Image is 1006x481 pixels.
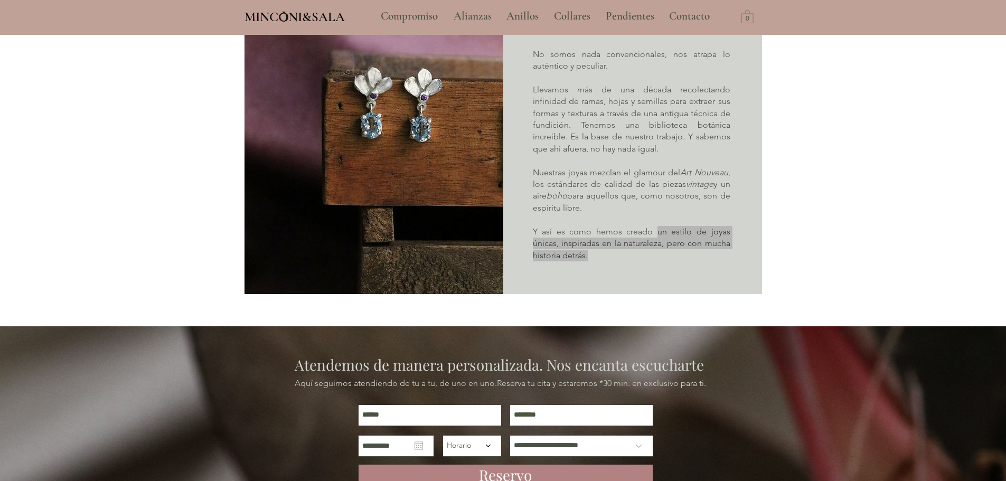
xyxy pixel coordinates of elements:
nav: Sitio [352,3,739,30]
p: Nuestras joyas mezclan el glamour del , los estándares de calidad de las piezas y un aire para aq... [533,167,730,214]
p: Y así es como hemos creado un estilo de joyas únicas, inspiradas en la naturaleza, pero con mucha... [533,226,730,261]
p: Compromiso [375,3,443,30]
a: Anillos [499,3,546,30]
a: MINCONI&SALA [245,7,345,24]
p: No somos nada convencionales, nos atrapa lo auténtico y peculiar. [533,49,730,72]
span: Reserva tu cita y estaremos *30 min. en exclusivo para ti. [497,378,706,388]
p: Anillos [501,3,544,30]
span: MINCONI&SALA [245,9,345,25]
a: Pendientes [598,3,661,30]
text: 0 [746,15,749,23]
span: vintage [686,179,713,189]
p: Alianzas [448,3,497,30]
p: Pendientes [600,3,660,30]
a: Contacto [661,3,718,30]
a: Collares [546,3,598,30]
span: Art Nouveau [680,167,728,177]
p: Collares [549,3,596,30]
p: Llevamos más de una década recolectando infinidad de ramas, hojas y semillas para extraer sus for... [533,84,730,155]
span: Atendemos de manera personalizada. Nos encanta escucharte [295,355,704,374]
img: Minconi Sala [279,11,288,22]
a: Compromiso [373,3,446,30]
button: Abrir calendario [415,441,423,450]
a: Carrito con 0 ítems [741,9,754,23]
span: Aquí seguimos atendiendo de tu a tu, de uno en uno. [295,378,497,388]
span: boho [547,191,567,201]
a: Alianzas [446,3,499,30]
p: Contacto [664,3,715,30]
